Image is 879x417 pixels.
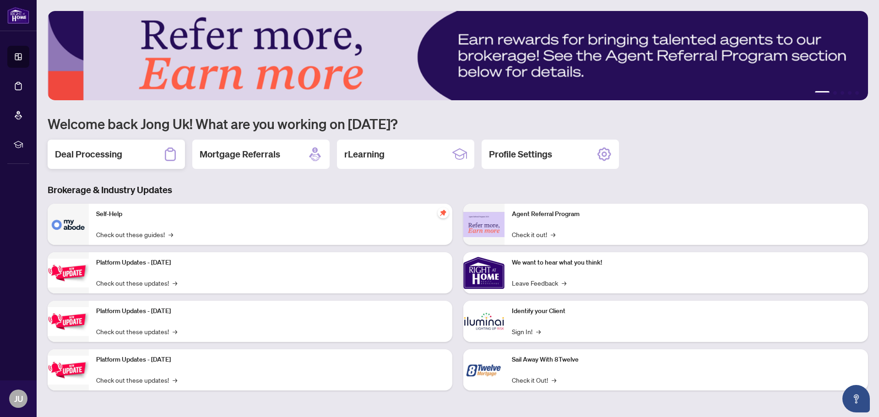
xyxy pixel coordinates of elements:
[14,392,23,405] span: JU
[463,252,505,293] img: We want to hear what you think!
[96,209,445,219] p: Self-Help
[48,307,89,336] img: Platform Updates - July 8, 2025
[463,349,505,390] img: Sail Away With 8Twelve
[96,229,173,239] a: Check out these guides!→
[463,212,505,237] img: Agent Referral Program
[48,11,868,100] img: Slide 0
[855,91,859,95] button: 5
[344,148,385,161] h2: rLearning
[842,385,870,412] button: Open asap
[96,258,445,268] p: Platform Updates - [DATE]
[512,229,555,239] a: Check it out!→
[7,7,29,24] img: logo
[848,91,852,95] button: 4
[512,258,861,268] p: We want to hear what you think!
[562,278,566,288] span: →
[833,91,837,95] button: 2
[536,326,541,336] span: →
[48,115,868,132] h1: Welcome back Jong Uk! What are you working on [DATE]?
[173,375,177,385] span: →
[96,355,445,365] p: Platform Updates - [DATE]
[489,148,552,161] h2: Profile Settings
[48,204,89,245] img: Self-Help
[96,375,177,385] a: Check out these updates!→
[96,326,177,336] a: Check out these updates!→
[463,301,505,342] img: Identify your Client
[200,148,280,161] h2: Mortgage Referrals
[841,91,844,95] button: 3
[173,278,177,288] span: →
[48,356,89,385] img: Platform Updates - June 23, 2025
[512,209,861,219] p: Agent Referral Program
[512,306,861,316] p: Identify your Client
[96,278,177,288] a: Check out these updates!→
[438,207,449,218] span: pushpin
[55,148,122,161] h2: Deal Processing
[512,278,566,288] a: Leave Feedback→
[512,326,541,336] a: Sign In!→
[48,259,89,287] img: Platform Updates - July 21, 2025
[173,326,177,336] span: →
[512,375,556,385] a: Check it Out!→
[512,355,861,365] p: Sail Away With 8Twelve
[552,375,556,385] span: →
[168,229,173,239] span: →
[48,184,868,196] h3: Brokerage & Industry Updates
[96,306,445,316] p: Platform Updates - [DATE]
[815,91,830,95] button: 1
[551,229,555,239] span: →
